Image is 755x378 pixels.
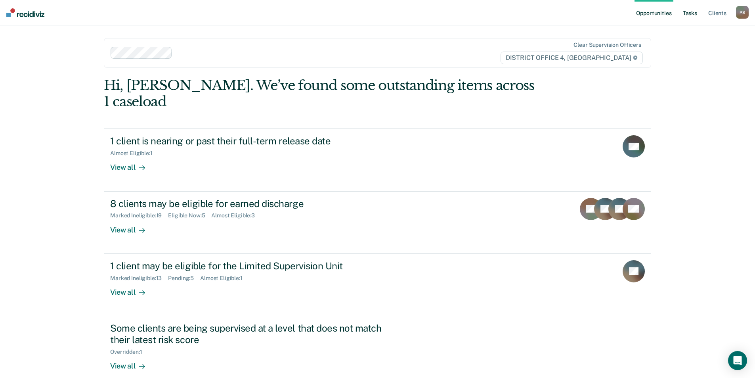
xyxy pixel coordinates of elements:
div: Some clients are being supervised at a level that does not match their latest risk score [110,322,388,345]
div: Marked Ineligible : 19 [110,212,168,219]
div: Overridden : 1 [110,349,148,355]
button: PS [736,6,749,19]
div: Marked Ineligible : 13 [110,275,168,282]
div: Eligible Now : 5 [168,212,211,219]
a: 8 clients may be eligible for earned dischargeMarked Ineligible:19Eligible Now:5Almost Eligible:3... [104,192,651,254]
div: View all [110,355,155,370]
div: 1 client may be eligible for the Limited Supervision Unit [110,260,388,272]
div: Pending : 5 [168,275,200,282]
div: View all [110,157,155,172]
div: P S [736,6,749,19]
div: View all [110,281,155,297]
img: Recidiviz [6,8,44,17]
div: Almost Eligible : 1 [200,275,249,282]
div: Almost Eligible : 3 [211,212,261,219]
div: Clear supervision officers [573,42,641,48]
div: View all [110,219,155,234]
div: 8 clients may be eligible for earned discharge [110,198,388,209]
div: Almost Eligible : 1 [110,150,159,157]
div: Open Intercom Messenger [728,351,747,370]
a: 1 client is nearing or past their full-term release dateAlmost Eligible:1View all [104,129,651,191]
a: 1 client may be eligible for the Limited Supervision UnitMarked Ineligible:13Pending:5Almost Elig... [104,254,651,316]
span: DISTRICT OFFICE 4, [GEOGRAPHIC_DATA] [501,52,643,64]
div: Hi, [PERSON_NAME]. We’ve found some outstanding items across 1 caseload [104,77,542,110]
div: 1 client is nearing or past their full-term release date [110,135,388,147]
